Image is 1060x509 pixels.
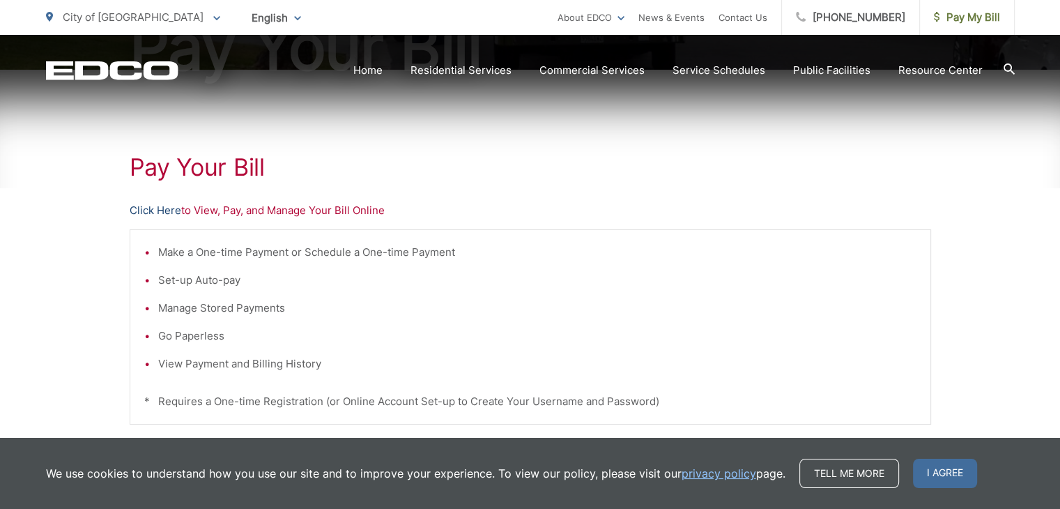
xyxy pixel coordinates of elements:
a: Service Schedules [673,62,765,79]
span: I agree [913,459,977,488]
a: Residential Services [410,62,512,79]
p: * Requires a One-time Registration (or Online Account Set-up to Create Your Username and Password) [144,393,916,410]
span: English [241,6,312,30]
a: Contact Us [719,9,767,26]
a: Home [353,62,383,79]
li: Go Paperless [158,328,916,344]
a: Click Here [130,202,181,219]
a: Commercial Services [539,62,645,79]
a: Public Facilities [793,62,870,79]
span: City of [GEOGRAPHIC_DATA] [63,10,203,24]
a: About EDCO [558,9,624,26]
a: Tell me more [799,459,899,488]
li: Set-up Auto-pay [158,272,916,289]
li: Make a One-time Payment or Schedule a One-time Payment [158,244,916,261]
p: to View, Pay, and Manage Your Bill Online [130,202,931,219]
a: Resource Center [898,62,983,79]
a: EDCD logo. Return to the homepage. [46,61,178,80]
p: We use cookies to understand how you use our site and to improve your experience. To view our pol... [46,465,785,482]
li: Manage Stored Payments [158,300,916,317]
h1: Pay Your Bill [130,153,931,181]
a: News & Events [638,9,705,26]
a: privacy policy [682,465,756,482]
li: View Payment and Billing History [158,356,916,372]
span: Pay My Bill [934,9,1000,26]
